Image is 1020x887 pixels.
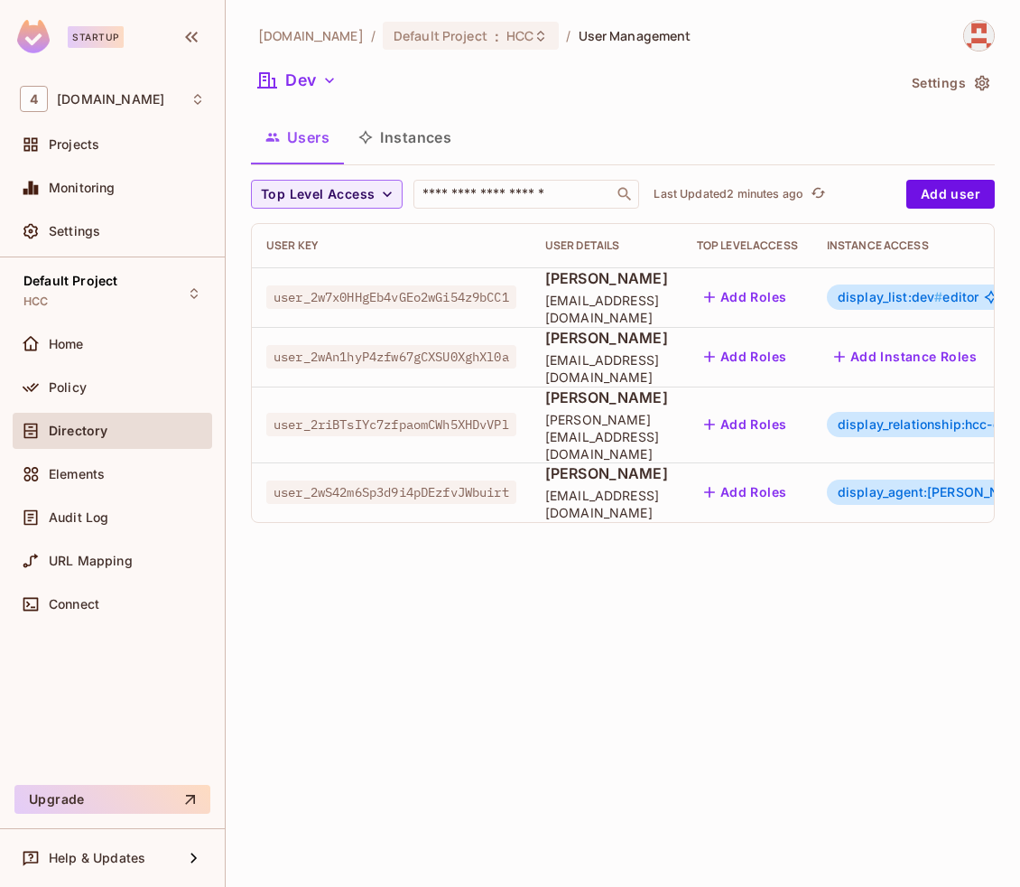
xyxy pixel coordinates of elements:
[838,290,978,304] span: editor
[545,351,668,386] span: [EMAIL_ADDRESS][DOMAIN_NAME]
[697,410,794,439] button: Add Roles
[57,92,164,107] span: Workspace: 46labs.com
[261,183,375,206] span: Top Level Access
[258,27,364,44] span: the active workspace
[811,185,826,203] span: refresh
[49,554,133,568] span: URL Mapping
[344,115,466,160] button: Instances
[49,181,116,195] span: Monitoring
[697,342,794,371] button: Add Roles
[49,597,99,612] span: Connect
[579,27,691,44] span: User Management
[506,27,533,44] span: HCC
[545,268,668,288] span: [PERSON_NAME]
[545,487,668,521] span: [EMAIL_ADDRESS][DOMAIN_NAME]
[566,27,570,44] li: /
[838,289,943,304] span: display_list:dev
[49,424,107,438] span: Directory
[266,481,516,504] span: user_2wS42m6Sp3d9i4pDEzfvJWbuirt
[545,328,668,348] span: [PERSON_NAME]
[494,29,500,43] span: :
[49,337,84,351] span: Home
[251,115,344,160] button: Users
[251,66,344,95] button: Dev
[394,27,487,44] span: Default Project
[906,180,995,209] button: Add user
[23,274,117,288] span: Default Project
[266,345,516,369] span: user_2wAn1hyP4zfw67gCXSU0XghXl0a
[803,183,829,205] span: Click to refresh data
[697,283,794,312] button: Add Roles
[807,183,829,205] button: refresh
[545,238,668,253] div: User Details
[697,238,798,253] div: Top Level Access
[20,86,48,112] span: 4
[545,411,668,462] span: [PERSON_NAME][EMAIL_ADDRESS][DOMAIN_NAME]
[23,294,48,309] span: HCC
[49,851,145,865] span: Help & Updates
[371,27,376,44] li: /
[827,342,984,371] button: Add Instance Roles
[934,289,942,304] span: #
[49,224,100,238] span: Settings
[266,238,516,253] div: User Key
[68,26,124,48] div: Startup
[654,187,803,201] p: Last Updated 2 minutes ago
[14,785,210,814] button: Upgrade
[49,510,108,525] span: Audit Log
[545,387,668,407] span: [PERSON_NAME]
[904,69,995,98] button: Settings
[266,285,516,309] span: user_2w7x0HHgEb4vGEo2wGi54z9bCC1
[964,21,994,51] img: abrar.gohar@46labs.com
[697,478,794,507] button: Add Roles
[266,413,516,436] span: user_2riBTsIYc7zfpaomCWh5XHDvVPl
[251,180,403,209] button: Top Level Access
[545,292,668,326] span: [EMAIL_ADDRESS][DOMAIN_NAME]
[49,137,99,152] span: Projects
[545,463,668,483] span: [PERSON_NAME]
[17,20,50,53] img: SReyMgAAAABJRU5ErkJggg==
[49,467,105,481] span: Elements
[49,380,87,395] span: Policy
